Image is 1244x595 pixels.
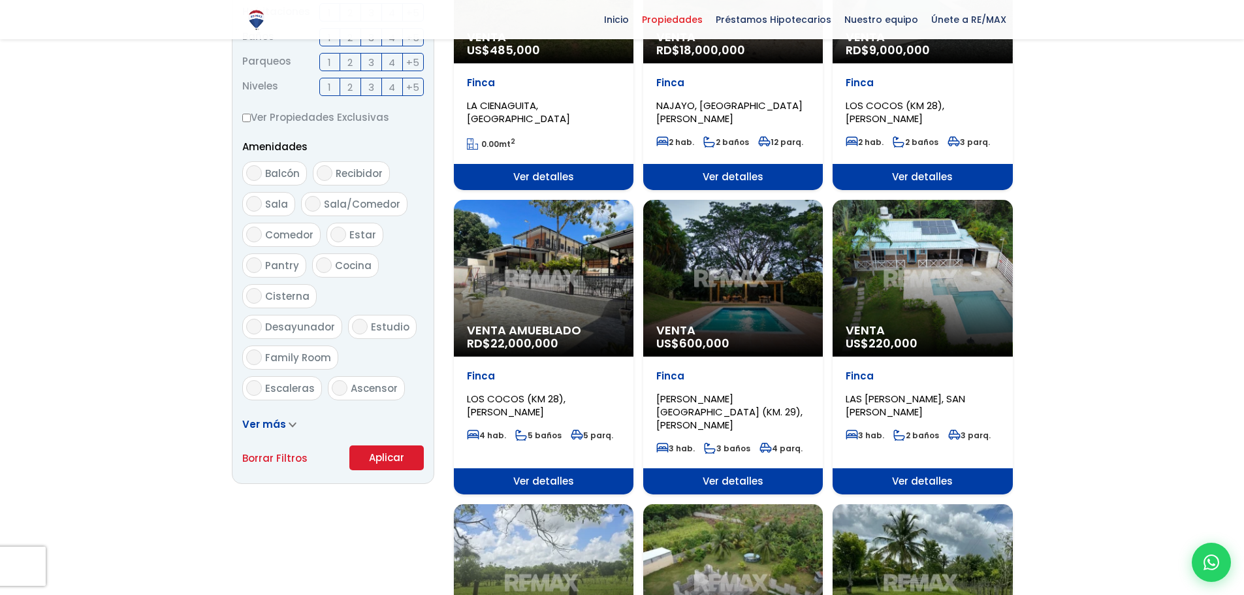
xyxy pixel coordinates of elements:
[245,8,268,31] img: Logo de REMAX
[242,417,296,431] a: Ver más
[389,79,395,95] span: 4
[242,450,308,466] a: Borrar Filtros
[265,259,299,272] span: Pantry
[656,335,729,351] span: US$
[846,42,930,58] span: RD$
[656,392,803,432] span: [PERSON_NAME][GEOGRAPHIC_DATA] (KM. 29), [PERSON_NAME]
[511,137,515,146] sup: 2
[265,320,335,334] span: Desayunador
[246,349,262,365] input: Family Room
[838,10,925,29] span: Nuestro equipo
[846,137,884,148] span: 2 hab.
[643,468,823,494] span: Ver detalles
[305,196,321,212] input: Sala/Comedor
[467,335,558,351] span: RD$
[246,227,262,242] input: Comedor
[758,137,803,148] span: 12 parq.
[846,76,999,89] p: Finca
[846,430,884,441] span: 3 hab.
[759,443,803,454] span: 4 parq.
[317,165,332,181] input: Recibidor
[656,324,810,337] span: Venta
[598,10,635,29] span: Inicio
[246,196,262,212] input: Sala
[656,443,695,454] span: 3 hab.
[351,381,398,395] span: Ascensor
[242,78,278,96] span: Niveles
[246,380,262,396] input: Escaleras
[635,10,709,29] span: Propiedades
[656,42,745,58] span: RD$
[481,138,499,150] span: 0.00
[265,167,300,180] span: Balcón
[467,392,566,419] span: LOS COCOS (KM 28), [PERSON_NAME]
[347,79,353,95] span: 2
[893,137,938,148] span: 2 baños
[316,257,332,273] input: Cocina
[335,259,372,272] span: Cocina
[704,443,750,454] span: 3 baños
[833,468,1012,494] span: Ver detalles
[846,335,917,351] span: US$
[242,53,291,71] span: Parqueos
[242,109,424,125] label: Ver Propiedades Exclusivas
[833,164,1012,190] span: Ver detalles
[324,197,400,211] span: Sala/Comedor
[656,76,810,89] p: Finca
[467,324,620,337] span: Venta Amueblado
[330,227,346,242] input: Estar
[467,99,570,125] span: LA CIENAGUITA, [GEOGRAPHIC_DATA]
[368,79,374,95] span: 3
[265,381,315,395] span: Escaleras
[328,54,331,71] span: 1
[680,42,745,58] span: 18,000,000
[454,164,633,190] span: Ver detalles
[869,42,930,58] span: 9,000,000
[265,351,331,364] span: Family Room
[349,445,424,470] button: Aplicar
[643,164,823,190] span: Ver detalles
[265,228,313,242] span: Comedor
[467,76,620,89] p: Finca
[265,289,310,303] span: Cisterna
[347,54,353,71] span: 2
[336,167,383,180] span: Recibidor
[893,430,939,441] span: 2 baños
[406,54,419,71] span: +5
[846,99,944,125] span: LOS COCOS (KM 28), [PERSON_NAME]
[846,370,999,383] p: Finca
[703,137,749,148] span: 2 baños
[454,200,633,494] a: Venta Amueblado RD$22,000,000 Finca LOS COCOS (KM 28), [PERSON_NAME] 4 hab. 5 baños 5 parq. Ver d...
[406,79,419,95] span: +5
[352,319,368,334] input: Estudio
[490,42,540,58] span: 485,000
[467,42,540,58] span: US$
[242,138,424,155] p: Amenidades
[948,430,991,441] span: 3 parq.
[846,324,999,337] span: Venta
[643,200,823,494] a: Venta US$600,000 Finca [PERSON_NAME][GEOGRAPHIC_DATA] (KM. 29), [PERSON_NAME] 3 hab. 3 baños 4 pa...
[833,200,1012,494] a: Venta US$220,000 Finca LAS [PERSON_NAME], SAN [PERSON_NAME] 3 hab. 2 baños 3 parq. Ver detalles
[467,430,506,441] span: 4 hab.
[925,10,1013,29] span: Únete a RE/MAX
[246,165,262,181] input: Balcón
[349,228,376,242] span: Estar
[265,197,288,211] span: Sala
[467,370,620,383] p: Finca
[869,335,917,351] span: 220,000
[389,54,395,71] span: 4
[656,137,694,148] span: 2 hab.
[246,288,262,304] input: Cisterna
[846,392,965,419] span: LAS [PERSON_NAME], SAN [PERSON_NAME]
[242,417,286,431] span: Ver más
[368,54,374,71] span: 3
[679,335,729,351] span: 600,000
[242,114,251,122] input: Ver Propiedades Exclusivas
[515,430,562,441] span: 5 baños
[656,370,810,383] p: Finca
[467,138,515,150] span: mt
[328,79,331,95] span: 1
[246,319,262,334] input: Desayunador
[571,430,613,441] span: 5 parq.
[454,468,633,494] span: Ver detalles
